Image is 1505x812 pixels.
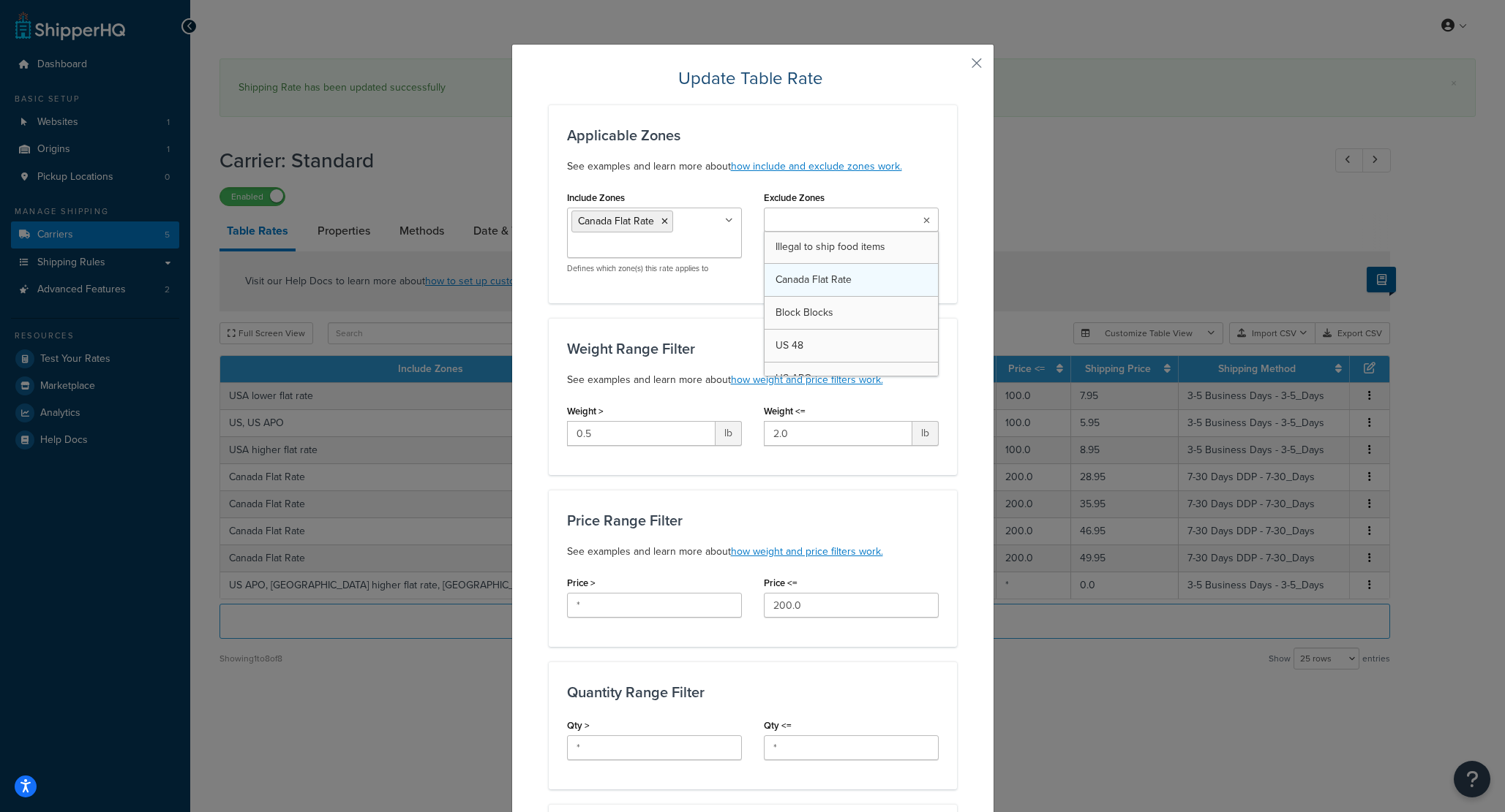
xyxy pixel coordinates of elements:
span: Block Blocks [776,305,833,320]
span: US 48 [776,338,803,353]
a: US APO [765,363,938,395]
label: Weight > [567,406,604,417]
span: lb [716,421,742,446]
h3: Applicable Zones [567,127,939,143]
label: Price <= [764,577,797,588]
a: Block Blocks [765,297,938,329]
a: how weight and price filters work. [731,544,883,559]
h2: Update Table Rate [549,67,957,90]
span: Illegal to ship food items [776,239,885,254]
label: Include Zones [567,192,625,203]
span: lb [912,421,939,446]
a: Canada Flat Rate [765,264,938,296]
p: See examples and learn more about [567,371,939,389]
label: Weight <= [764,406,806,417]
span: Canada Flat Rate [776,272,852,287]
label: Price > [567,577,596,588]
a: how include and exclude zones work. [731,159,902,174]
label: Qty <= [764,720,792,731]
h3: Weight Range Filter [567,341,939,357]
span: Canada Flat Rate [578,213,654,229]
a: Illegal to ship food items [765,231,938,263]
h3: Quantity Range Filter [567,684,939,700]
a: how weight and price filters work. [731,372,883,387]
a: US 48 [765,330,938,362]
h3: Price Range Filter [567,512,939,528]
label: Qty > [567,720,590,731]
label: Exclude Zones [764,192,825,203]
p: Defines which zone(s) this rate applies to [567,263,742,274]
span: US APO [776,371,812,386]
p: See examples and learn more about [567,158,939,175]
p: See examples and learn more about [567,543,939,561]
